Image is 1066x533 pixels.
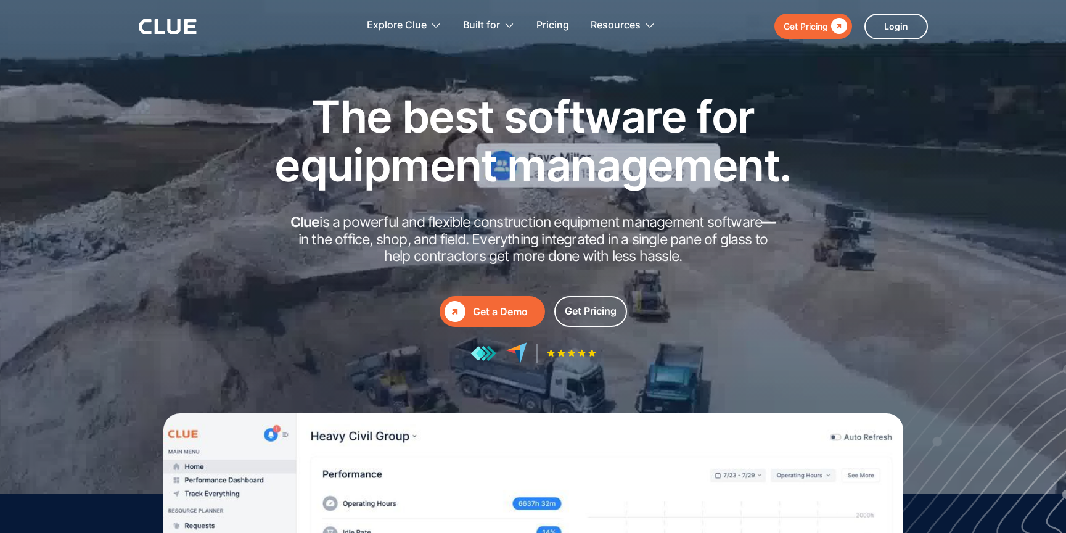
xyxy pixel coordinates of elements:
strong: — [762,213,776,231]
img: reviews at capterra [506,342,527,364]
div: Resources [591,6,655,45]
div: Explore Clue [367,6,441,45]
div: Resources [591,6,641,45]
a: Get Pricing [554,296,627,327]
img: reviews at getapp [470,345,496,362]
div:  [445,301,465,322]
div: Get Pricing [784,19,828,34]
div: Get Pricing [565,304,617,319]
h1: The best software for equipment management. [256,92,811,189]
div: Built for [463,6,515,45]
strong: Clue [290,213,320,231]
a: Pricing [536,6,569,45]
div:  [828,19,847,34]
img: Five-star rating icon [547,349,596,357]
div: Built for [463,6,500,45]
div: Explore Clue [367,6,427,45]
h2: is a powerful and flexible construction equipment management software in the office, shop, and fi... [287,214,780,265]
a: Get a Demo [440,296,545,327]
a: Get Pricing [774,14,852,39]
div: Get a Demo [473,304,540,320]
a: Login [864,14,928,39]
